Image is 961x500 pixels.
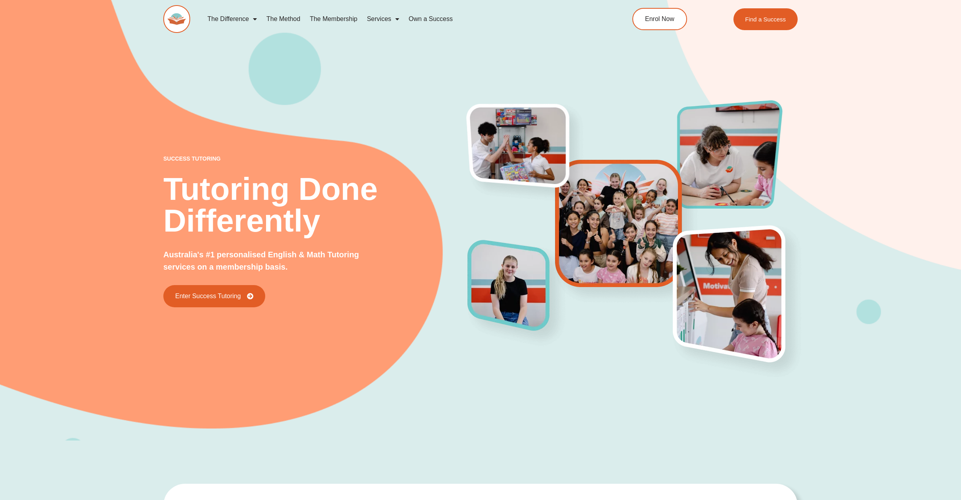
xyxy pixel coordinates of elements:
a: The Method [262,10,305,28]
span: Enrol Now [645,16,674,22]
a: Own a Success [404,10,458,28]
a: The Difference [203,10,262,28]
span: Find a Success [745,16,786,22]
span: Enter Success Tutoring [175,293,241,299]
h2: Tutoring Done Differently [163,173,468,237]
nav: Menu [203,10,596,28]
a: Find a Success [733,8,798,30]
a: Enrol Now [632,8,687,30]
a: The Membership [305,10,362,28]
p: Australia's #1 personalised English & Math Tutoring services on a membership basis. [163,249,386,273]
a: Enter Success Tutoring [163,285,265,307]
p: success tutoring [163,156,468,161]
a: Services [362,10,404,28]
